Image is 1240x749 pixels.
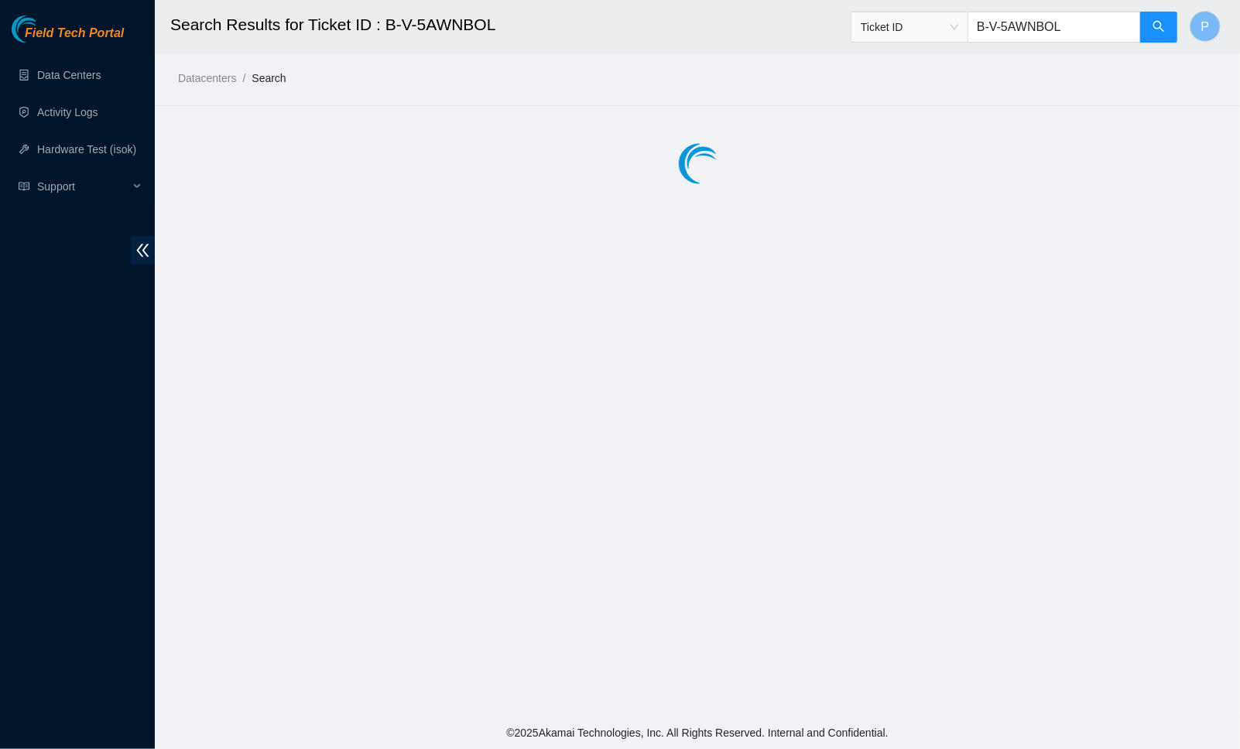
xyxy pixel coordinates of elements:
span: double-left [131,236,155,265]
a: Akamai TechnologiesField Tech Portal [12,28,124,48]
span: / [242,72,245,84]
span: search [1153,20,1165,35]
a: Datacenters [178,72,236,84]
span: Field Tech Portal [25,26,124,41]
span: Ticket ID [861,15,958,39]
a: Data Centers [37,69,101,81]
span: read [19,181,29,192]
input: Enter text here... [968,12,1141,43]
footer: © 2025 Akamai Technologies, Inc. All Rights Reserved. Internal and Confidential. [155,717,1240,749]
button: search [1140,12,1177,43]
a: Hardware Test (isok) [37,143,136,156]
span: P [1201,17,1210,36]
img: Akamai Technologies [12,15,78,43]
a: Search [252,72,286,84]
a: Activity Logs [37,106,98,118]
span: Support [37,171,128,202]
button: P [1190,11,1221,42]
